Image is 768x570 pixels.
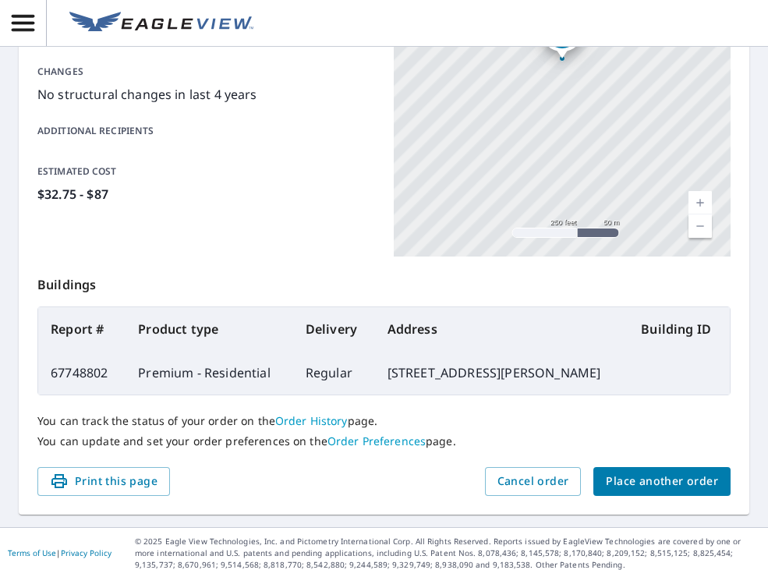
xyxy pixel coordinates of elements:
[37,434,731,448] p: You can update and set your order preferences on the page.
[485,467,582,496] button: Cancel order
[60,2,263,44] a: EV Logo
[69,12,253,35] img: EV Logo
[293,351,375,395] td: Regular
[37,124,375,138] p: Additional recipients
[593,467,731,496] button: Place another order
[293,307,375,351] th: Delivery
[688,191,712,214] a: Current Level 17, Zoom In
[37,85,375,104] p: No structural changes in last 4 years
[628,307,730,351] th: Building ID
[375,351,629,395] td: [STREET_ADDRESS][PERSON_NAME]
[375,307,629,351] th: Address
[37,65,375,79] p: Changes
[37,467,170,496] button: Print this page
[61,547,111,558] a: Privacy Policy
[37,185,375,204] p: $32.75 - $87
[126,307,293,351] th: Product type
[37,165,375,179] p: Estimated cost
[8,548,111,558] p: |
[327,434,426,448] a: Order Preferences
[606,472,718,491] span: Place another order
[38,351,126,395] td: 67748802
[275,413,348,428] a: Order History
[50,472,157,491] span: Print this page
[37,414,731,428] p: You can track the status of your order on the page.
[37,257,731,306] p: Buildings
[8,547,56,558] a: Terms of Use
[688,214,712,238] a: Current Level 17, Zoom Out
[497,472,569,491] span: Cancel order
[38,307,126,351] th: Report #
[126,351,293,395] td: Premium - Residential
